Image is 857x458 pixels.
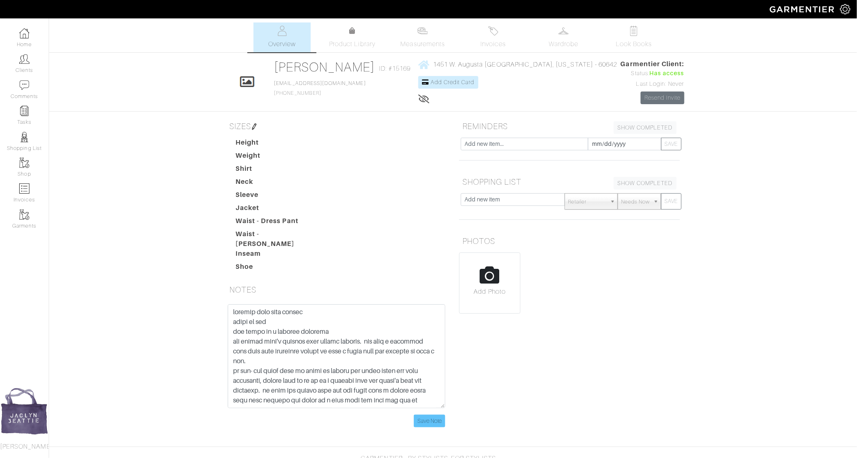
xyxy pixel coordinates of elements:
[417,26,428,36] img: measurements-466bbee1fd09ba9460f595b01e5d73f9e2bff037440d3c8f018324cb6cdf7a4a.svg
[535,22,592,52] a: Wardrobe
[418,59,617,69] a: 1451 W. Augusta [GEOGRAPHIC_DATA], [US_STATE] - 60642
[401,39,445,49] span: Measurements
[433,61,617,68] span: 1451 W. Augusta [GEOGRAPHIC_DATA], [US_STATE] - 60642
[459,118,680,134] h5: REMINDERS
[431,79,475,85] span: Add Credit Card
[461,138,588,150] input: Add new item...
[226,118,447,134] h5: SIZES
[661,138,682,150] button: SAVE
[228,304,445,408] textarea: [PERSON_NAME] is boyfriend, has a son DOESNT LIKE WEARING TOPS LIKES JACKETS: only outdoor coat i...
[226,282,447,298] h5: NOTES
[229,138,323,151] dt: Height
[621,194,650,210] span: Needs Now
[464,22,522,52] a: Invoices
[19,80,29,90] img: comment-icon-a0a6a9ef722e966f86d9cbdc48e553b5cf19dbc54f86b18d962a5391bc8f6eb6.png
[461,193,565,206] input: Add new item
[616,39,652,49] span: Look Books
[329,39,375,49] span: Product Library
[229,229,323,249] dt: Waist - [PERSON_NAME]
[19,54,29,64] img: clients-icon-6bae9207a08558b7cb47a8932f037763ab4055f8c8b6bfacd5dc20c3e0201464.png
[568,194,607,210] span: Retailer
[459,233,680,249] h5: PHOTOS
[274,80,366,86] a: [EMAIL_ADDRESS][DOMAIN_NAME]
[394,22,452,52] a: Measurements
[19,210,29,220] img: garments-icon-b7da505a4dc4fd61783c78ac3ca0ef83fa9d6f193b1c9dc38574b1d14d53ca28.png
[621,80,684,89] div: Last Login: Never
[459,174,680,190] h5: SHOPPING LIST
[19,183,29,194] img: orders-icon-0abe47150d42831381b5fb84f609e132dff9fe21cb692f30cb5eec754e2cba89.png
[649,69,684,78] span: Has access
[549,39,578,49] span: Wardrobe
[418,76,478,89] a: Add Credit Card
[229,249,323,262] dt: Inseam
[488,26,498,36] img: orders-27d20c2124de7fd6de4e0e44c1d41de31381a507db9b33961299e4e07d508b8c.svg
[559,26,569,36] img: wardrobe-487a4870c1b7c33e795ec22d11cfc2ed9d08956e64fb3008fe2437562e282088.svg
[229,262,323,275] dt: Shoe
[324,26,381,49] a: Product Library
[840,4,850,14] img: gear-icon-white-bd11855cb880d31180b6d7d6211b90ccbf57a29d726f0c71d8c61bd08dd39cc2.png
[277,26,287,36] img: basicinfo-40fd8af6dae0f16599ec9e87c0ef1c0a1fdea2edbe929e3d69a839185d80c458.svg
[766,2,840,16] img: garmentier-logo-header-white-b43fb05a5012e4ada735d5af1a66efaba907eab6374d6393d1fbf88cb4ef424d.png
[19,106,29,116] img: reminder-icon-8004d30b9f0a5d33ae49ab947aed9ed385cf756f9e5892f1edd6e32f2345188e.png
[229,177,323,190] dt: Neck
[614,177,677,190] a: SHOW COMPLETED
[19,28,29,38] img: dashboard-icon-dbcd8f5a0b271acd01030246c82b418ddd0df26cd7fceb0bd07c9910d44c42f6.png
[614,121,677,134] a: SHOW COMPLETED
[379,64,411,74] span: ID: #15169
[251,123,258,130] img: pen-cf24a1663064a2ec1b9c1bd2387e9de7a2fa800b781884d57f21acf72779bad2.png
[229,151,323,164] dt: Weight
[229,216,323,229] dt: Waist - Dress Pant
[268,39,296,49] span: Overview
[19,158,29,168] img: garments-icon-b7da505a4dc4fd61783c78ac3ca0ef83fa9d6f193b1c9dc38574b1d14d53ca28.png
[254,22,311,52] a: Overview
[641,92,684,104] a: Resend Invite
[414,415,445,427] input: Save Note
[229,203,323,216] dt: Jacket
[481,39,506,49] span: Invoices
[274,80,366,96] span: [PHONE_NUMBER]
[229,164,323,177] dt: Shirt
[605,22,662,52] a: Look Books
[661,193,682,210] button: SAVE
[621,69,684,78] div: Status:
[19,132,29,142] img: stylists-icon-eb353228a002819b7ec25b43dbf5f0378dd9e0616d9560372ff212230b889e62.png
[229,190,323,203] dt: Sleeve
[274,60,375,74] a: [PERSON_NAME]
[621,59,684,69] span: Garmentier Client:
[629,26,639,36] img: todo-9ac3debb85659649dc8f770b8b6100bb5dab4b48dedcbae339e5042a72dfd3cc.svg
